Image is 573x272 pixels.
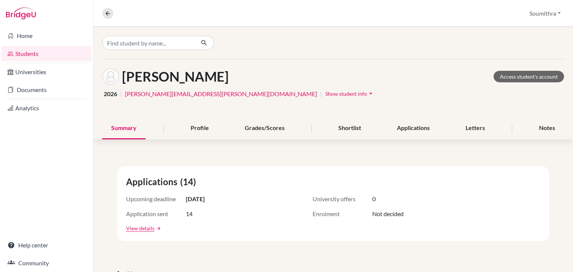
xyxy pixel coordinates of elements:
[182,117,218,139] div: Profile
[530,117,564,139] div: Notes
[457,117,494,139] div: Letters
[126,175,180,189] span: Applications
[125,89,317,98] a: [PERSON_NAME][EMAIL_ADDRESS][PERSON_NAME][DOMAIN_NAME]
[526,6,564,20] button: Soumithra
[122,69,229,85] h1: [PERSON_NAME]
[1,256,91,271] a: Community
[120,89,122,98] span: |
[1,28,91,43] a: Home
[126,194,186,203] span: Upcoming deadline
[180,175,199,189] span: (14)
[388,117,439,139] div: Applications
[186,209,192,218] span: 14
[313,209,372,218] span: Enrolment
[329,117,370,139] div: Shortlist
[6,7,36,19] img: Bridge-U
[102,117,145,139] div: Summary
[313,194,372,203] span: University offers
[494,71,564,82] a: Access student's account
[1,238,91,253] a: Help center
[367,90,375,97] i: arrow_drop_down
[186,194,205,203] span: [DATE]
[102,68,119,85] img: Daksh Mathew's avatar
[102,36,195,50] input: Find student by name...
[154,226,161,231] a: arrow_forward
[372,209,404,218] span: Not decided
[372,194,376,203] span: 0
[325,91,367,97] span: Show student info
[320,89,322,98] span: |
[1,46,91,61] a: Students
[236,117,294,139] div: Grades/Scores
[126,224,154,232] a: View details
[126,209,186,218] span: Application sent
[1,101,91,116] a: Analytics
[325,88,375,99] button: Show student infoarrow_drop_down
[104,89,117,98] span: 2026
[1,82,91,97] a: Documents
[1,64,91,79] a: Universities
